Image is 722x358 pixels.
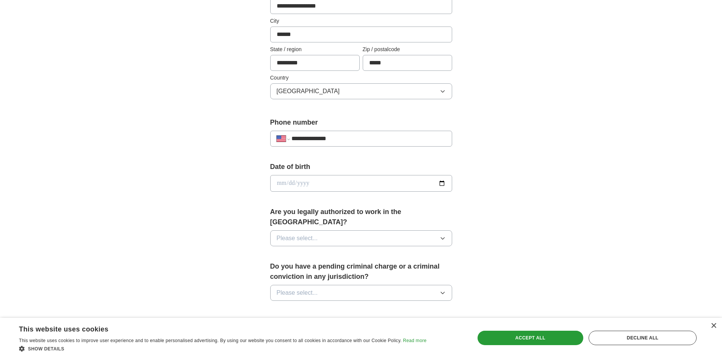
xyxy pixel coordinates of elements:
label: Zip / postalcode [363,45,452,53]
button: Please select... [270,230,452,246]
span: [GEOGRAPHIC_DATA] [277,87,340,96]
div: This website uses cookies [19,322,407,334]
label: Phone number [270,117,452,128]
div: Close [711,323,716,329]
label: Date of birth [270,162,452,172]
div: Decline all [589,331,697,345]
label: Do you have a pending criminal charge or a criminal conviction in any jurisdiction? [270,261,452,282]
button: Please select... [270,285,452,301]
label: Are you legally authorized to work in the [GEOGRAPHIC_DATA]? [270,207,452,227]
label: State / region [270,45,360,53]
div: Accept all [478,331,583,345]
label: Do you hold a valid US driving licence? [270,316,452,326]
span: Please select... [277,234,318,243]
div: Show details [19,345,426,352]
span: Show details [28,346,64,352]
label: Country [270,74,452,82]
button: [GEOGRAPHIC_DATA] [270,83,452,99]
span: This website uses cookies to improve user experience and to enable personalised advertising. By u... [19,338,402,343]
a: Read more, opens a new window [403,338,426,343]
span: Please select... [277,288,318,297]
label: City [270,17,452,25]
